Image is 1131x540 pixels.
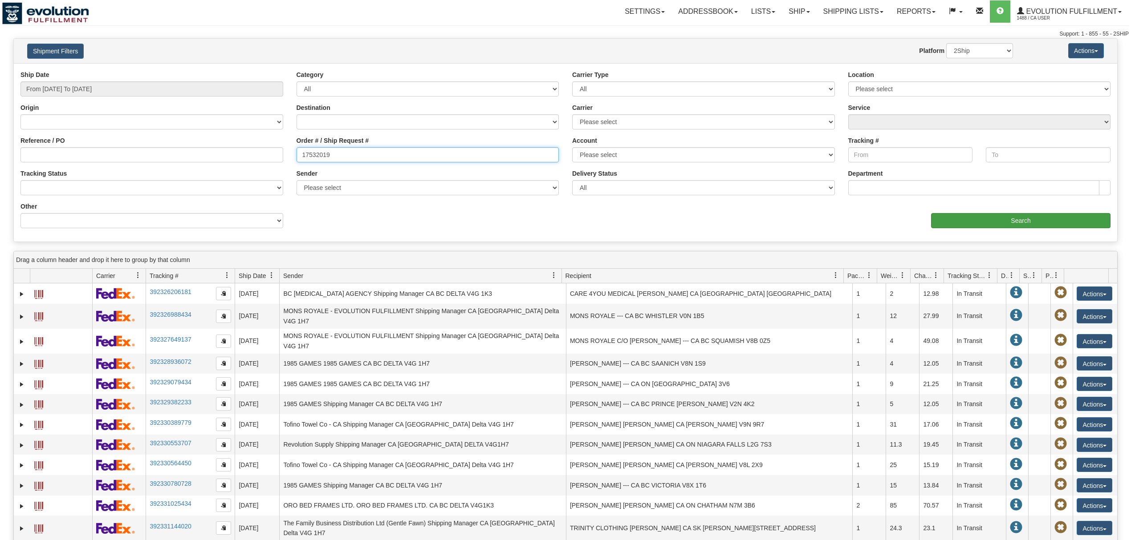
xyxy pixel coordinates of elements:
[671,0,745,23] a: Addressbook
[34,356,43,370] a: Label
[14,251,1117,269] div: grid grouping header
[852,414,886,435] td: 1
[96,399,135,410] img: 2 - FedEx Express®
[1054,458,1067,471] span: Pickup Not Assigned
[1054,438,1067,450] span: Pickup Not Assigned
[17,312,26,321] a: Expand
[566,414,853,435] td: [PERSON_NAME] [PERSON_NAME] CA [PERSON_NAME] V9N 9R7
[150,288,191,295] a: 392326206181
[279,414,566,435] td: Tofino Towel Co - CA Shipping Manager CA [GEOGRAPHIC_DATA] Delta V4G 1H7
[982,268,997,283] a: Tracking Status filter column settings
[216,357,231,370] button: Copy to clipboard
[96,271,115,280] span: Carrier
[216,377,231,391] button: Copy to clipboard
[852,475,886,496] td: 1
[235,329,279,354] td: [DATE]
[279,354,566,374] td: 1985 GAMES 1985 GAMES CA BC DELTA V4G 1H7
[279,496,566,516] td: ORO BED FRAMES LTD. ORO BED FRAMES LTD. CA BC DELTA V4G1K3
[34,437,43,451] a: Label
[17,290,26,298] a: Expand
[919,475,952,496] td: 13.84
[952,455,1006,475] td: In Transit
[886,496,919,516] td: 85
[1077,334,1112,348] button: Actions
[566,374,853,394] td: [PERSON_NAME] --- CA ON [GEOGRAPHIC_DATA] 3V6
[150,311,191,318] a: 392326988434
[848,147,973,162] input: From
[1049,268,1064,283] a: Pickup Status filter column settings
[1010,478,1022,491] span: In Transit
[279,475,566,496] td: 1985 GAMES Shipping Manager CA BC DELTA V4G 1H7
[886,435,919,455] td: 11.3
[852,435,886,455] td: 1
[216,479,231,492] button: Copy to clipboard
[150,523,191,530] a: 392331144020
[862,268,877,283] a: Packages filter column settings
[1068,43,1104,58] button: Actions
[952,496,1006,516] td: In Transit
[235,394,279,415] td: [DATE]
[2,2,89,24] img: logo1488.jpg
[1077,356,1112,371] button: Actions
[17,380,26,389] a: Expand
[572,70,608,79] label: Carrier Type
[1004,268,1019,283] a: Delivery Status filter column settings
[1077,438,1112,452] button: Actions
[782,0,816,23] a: Ship
[1054,478,1067,491] span: Pickup Not Assigned
[96,288,135,299] img: 2 - FedEx Express®
[17,481,26,490] a: Expand
[886,475,919,496] td: 15
[34,396,43,411] a: Label
[297,70,324,79] label: Category
[150,399,191,406] a: 392329382233
[1010,458,1022,471] span: In Transit
[150,379,191,386] a: 392329079434
[919,435,952,455] td: 19.45
[852,304,886,329] td: 1
[886,414,919,435] td: 31
[852,394,886,415] td: 1
[20,70,49,79] label: Ship Date
[1026,268,1041,283] a: Shipment Issues filter column settings
[279,455,566,475] td: Tofino Towel Co - CA Shipping Manager CA [GEOGRAPHIC_DATA] Delta V4G 1H7
[919,329,952,354] td: 49.08
[817,0,890,23] a: Shipping lists
[216,438,231,451] button: Copy to clipboard
[20,169,67,178] label: Tracking Status
[96,523,135,534] img: 2 - FedEx Express®
[130,268,146,283] a: Carrier filter column settings
[566,496,853,516] td: [PERSON_NAME] [PERSON_NAME] CA ON CHATHAM N7M 3B6
[928,268,944,283] a: Charge filter column settings
[1077,498,1112,512] button: Actions
[890,0,942,23] a: Reports
[886,374,919,394] td: 9
[1054,521,1067,534] span: Pickup Not Assigned
[34,457,43,471] a: Label
[566,475,853,496] td: [PERSON_NAME] --- CA BC VICTORIA V8X 1T6
[886,283,919,304] td: 2
[34,498,43,512] a: Label
[1077,521,1112,535] button: Actions
[566,394,853,415] td: [PERSON_NAME] --- CA BC PRINCE [PERSON_NAME] V2N 4K2
[216,310,231,323] button: Copy to clipboard
[919,304,952,329] td: 27.99
[566,304,853,329] td: MONS ROYALE --- CA BC WHISTLER V0N 1B5
[1010,0,1128,23] a: Evolution Fulfillment 1488 / CA User
[919,354,952,374] td: 12.05
[848,169,883,178] label: Department
[150,459,191,467] a: 392330564450
[235,354,279,374] td: [DATE]
[279,304,566,329] td: MONS ROYALE - EVOLUTION FULFILLMENT Shipping Manager CA [GEOGRAPHIC_DATA] Delta V4G 1H7
[150,358,191,365] a: 392328936072
[20,103,39,112] label: Origin
[216,499,231,512] button: Copy to clipboard
[1054,334,1067,347] span: Pickup Not Assigned
[919,46,944,55] label: Platform
[20,136,65,145] label: Reference / PO
[34,478,43,492] a: Label
[566,283,853,304] td: CARE 4YOU MEDICAL [PERSON_NAME] CA [GEOGRAPHIC_DATA] [GEOGRAPHIC_DATA]
[886,394,919,415] td: 5
[566,435,853,455] td: [PERSON_NAME] [PERSON_NAME] CA ON NIAGARA FALLS L2G 7S3
[948,271,986,280] span: Tracking Status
